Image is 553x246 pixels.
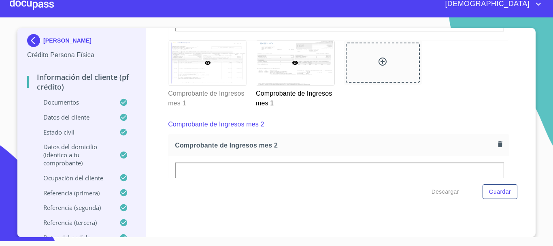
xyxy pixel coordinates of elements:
p: Comprobante de Ingresos mes 1 [168,86,246,108]
p: [PERSON_NAME] [43,37,91,44]
p: Datos del pedido [27,233,119,242]
p: Datos del cliente [27,113,119,121]
p: Ocupación del Cliente [27,174,119,182]
span: Descargar [432,187,459,197]
p: Datos del domicilio (idéntico a tu comprobante) [27,143,119,167]
span: Comprobante de Ingresos mes 2 [175,141,495,150]
p: Comprobante de Ingresos mes 1 [256,86,334,108]
img: Docupass spot blue [27,34,43,47]
p: Referencia (tercera) [27,218,119,227]
div: [PERSON_NAME] [27,34,136,50]
p: Referencia (primera) [27,189,119,197]
button: Guardar [483,184,517,199]
p: Información del cliente (PF crédito) [27,72,136,92]
p: Crédito Persona Física [27,50,136,60]
button: Descargar [428,184,462,199]
p: Comprobante de Ingresos mes 2 [168,120,264,129]
p: Referencia (segunda) [27,203,119,212]
span: Guardar [489,187,511,197]
p: Documentos [27,98,119,106]
p: Estado Civil [27,128,119,136]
